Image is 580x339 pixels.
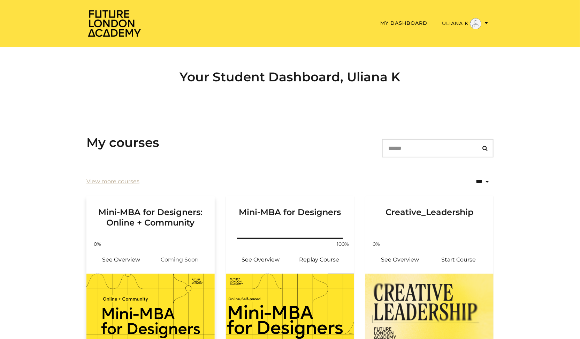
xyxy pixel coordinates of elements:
span: 0% [368,241,385,248]
h3: My courses [86,135,159,150]
a: Creative_Leadership: Resume Course [429,251,488,268]
span: 0% [89,241,106,248]
span: 100% [335,241,351,248]
a: Mini-MBA for Designers [226,196,354,236]
a: Creative_Leadership [365,196,494,236]
a: Mini-MBA for Designers: Online + Community: See Overview [92,251,151,268]
a: My Dashboard [380,20,427,26]
a: View more courses [86,177,139,186]
span: Coming Soon [151,251,209,268]
button: Toggle menu [440,18,490,30]
h3: Mini-MBA for Designers [234,196,346,228]
h3: Creative_Leadership [374,196,485,228]
h3: Mini-MBA for Designers: Online + Community [95,196,206,228]
a: Mini-MBA for Designers: Resume Course [290,251,349,268]
select: status [445,172,494,190]
a: Creative_Leadership: See Overview [371,251,429,268]
img: Home Page [86,9,142,37]
h2: Your Student Dashboard, Uliana K [86,69,494,84]
a: Mini-MBA for Designers: See Overview [231,251,290,268]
